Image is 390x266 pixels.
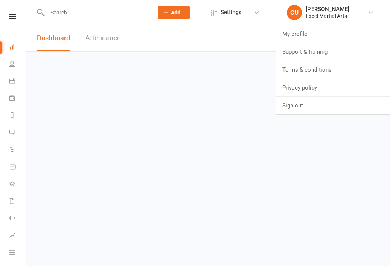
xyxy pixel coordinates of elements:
[37,25,70,51] a: Dashboard
[276,25,390,43] a: My profile
[9,107,26,125] a: Reports
[9,159,26,176] a: Product Sales
[9,73,26,90] a: Calendar
[158,6,190,19] button: Add
[276,61,390,79] a: Terms & conditions
[171,10,181,16] span: Add
[85,25,121,51] a: Attendance
[276,43,390,61] a: Support & training
[306,13,349,19] div: Excel Martial Arts
[287,5,302,20] div: CU
[9,228,26,245] a: Assessments
[9,56,26,73] a: People
[9,39,26,56] a: Dashboard
[45,7,148,18] input: Search...
[9,90,26,107] a: Payments
[221,4,241,21] span: Settings
[276,79,390,96] a: Privacy policy
[306,6,349,13] div: [PERSON_NAME]
[276,97,390,114] a: Sign out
